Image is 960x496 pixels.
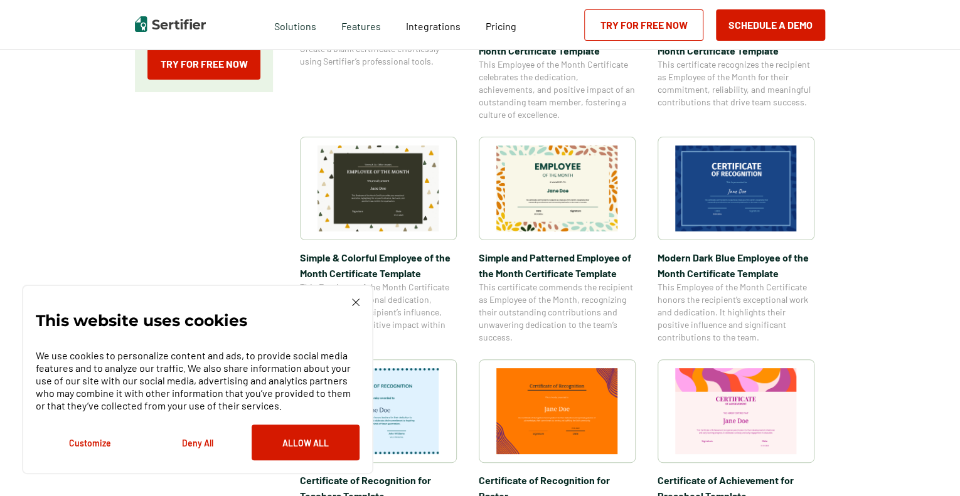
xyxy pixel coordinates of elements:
a: Simple & Colorful Employee of the Month Certificate TemplateSimple & Colorful Employee of the Mon... [300,137,457,344]
a: Pricing [486,17,516,33]
span: Simple & Colorful Employee of the Month Certificate Template [300,250,457,281]
span: Pricing [486,20,516,32]
span: Modern Dark Blue Employee of the Month Certificate Template [658,250,814,281]
span: Create a blank certificate effortlessly using Sertifier’s professional tools. [300,43,457,68]
p: This website uses cookies [36,314,247,327]
img: Simple and Patterned Employee of the Month Certificate Template [496,145,618,231]
span: This certificate recognizes the recipient as Employee of the Month for their commitment, reliabil... [658,58,814,108]
span: Features [341,17,381,33]
img: Certificate of Achievement for Preschool Template [675,368,797,454]
a: Modern Dark Blue Employee of the Month Certificate TemplateModern Dark Blue Employee of the Month... [658,137,814,344]
img: Modern Dark Blue Employee of the Month Certificate Template [675,145,797,231]
span: Solutions [274,17,316,33]
p: We use cookies to personalize content and ads, to provide social media features and to analyze ou... [36,349,360,412]
span: Integrations [406,20,461,32]
span: Simple and Patterned Employee of the Month Certificate Template [479,250,636,281]
button: Customize [36,425,144,460]
span: This Employee of the Month Certificate celebrates exceptional dedication, highlighting the recipi... [300,281,457,344]
span: This Employee of the Month Certificate celebrates the dedication, achievements, and positive impa... [479,58,636,121]
button: Deny All [144,425,252,460]
a: Simple and Patterned Employee of the Month Certificate TemplateSimple and Patterned Employee of t... [479,137,636,344]
img: Certificate of Recognition for Teachers Template [317,368,439,454]
a: Try for Free Now [584,9,703,41]
img: Cookie Popup Close [352,298,360,306]
a: Integrations [406,17,461,33]
img: Sertifier | Digital Credentialing Platform [135,16,206,32]
span: This Employee of the Month Certificate honors the recipient’s exceptional work and dedication. It... [658,281,814,344]
button: Allow All [252,425,360,460]
img: Certificate of Recognition for Pastor [496,368,618,454]
span: This certificate commends the recipient as Employee of the Month, recognizing their outstanding c... [479,281,636,344]
a: Try for Free Now [147,48,260,80]
img: Simple & Colorful Employee of the Month Certificate Template [317,145,439,231]
button: Schedule a Demo [716,9,825,41]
